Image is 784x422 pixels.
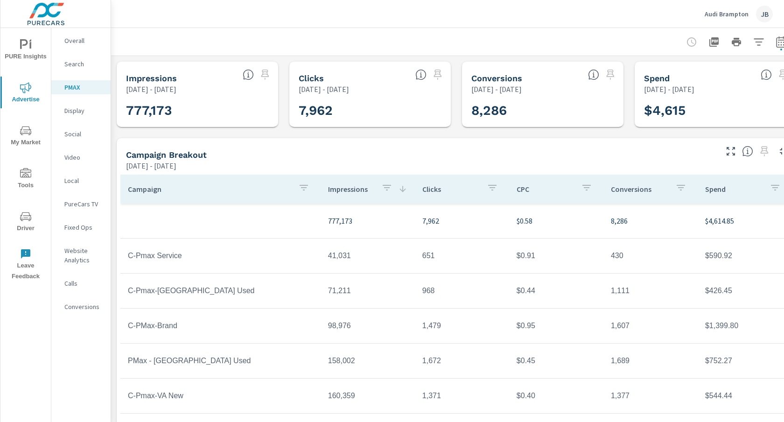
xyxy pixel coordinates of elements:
[644,73,670,83] h5: Spend
[64,246,103,265] p: Website Analytics
[51,300,111,314] div: Conversions
[299,84,349,95] p: [DATE] - [DATE]
[471,103,614,119] h3: 8,286
[757,144,772,159] span: Select a preset date range to save this widget
[3,248,48,282] span: Leave Feedback
[509,279,603,302] td: $0.44
[328,215,407,226] p: 777,173
[126,103,269,119] h3: 777,173
[723,144,738,159] button: Make Fullscreen
[603,67,618,82] span: Select a preset date range to save this widget
[422,215,502,226] p: 7,962
[415,69,427,80] span: The number of times an ad was clicked by a consumer.
[644,84,694,95] p: [DATE] - [DATE]
[64,59,103,69] p: Search
[509,349,603,373] td: $0.45
[0,28,51,286] div: nav menu
[415,349,509,373] td: 1,672
[51,104,111,118] div: Display
[126,160,176,171] p: [DATE] - [DATE]
[603,244,698,267] td: 430
[51,57,111,71] div: Search
[761,69,772,80] span: The amount of money spent on advertising during the period.
[321,314,415,338] td: 98,976
[243,69,254,80] span: The number of times an ad was shown on your behalf.
[603,279,698,302] td: 1,111
[51,150,111,164] div: Video
[51,34,111,48] div: Overall
[3,39,48,62] span: PURE Insights
[509,244,603,267] td: $0.91
[321,244,415,267] td: 41,031
[471,84,522,95] p: [DATE] - [DATE]
[120,314,321,338] td: C-PMax-Brand
[328,184,374,194] p: Impressions
[120,244,321,267] td: C-Pmax Service
[603,384,698,408] td: 1,377
[321,279,415,302] td: 71,211
[64,223,103,232] p: Fixed Ops
[749,33,768,51] button: Apply Filters
[51,174,111,188] div: Local
[120,384,321,408] td: C-Pmax-VA New
[611,184,668,194] p: Conversions
[51,244,111,267] div: Website Analytics
[3,125,48,148] span: My Market
[64,302,103,311] p: Conversions
[64,176,103,185] p: Local
[64,279,103,288] p: Calls
[705,184,762,194] p: Spend
[517,215,596,226] p: $0.58
[603,349,698,373] td: 1,689
[321,384,415,408] td: 160,359
[64,129,103,139] p: Social
[517,184,574,194] p: CPC
[258,67,273,82] span: Select a preset date range to save this widget
[415,314,509,338] td: 1,479
[3,211,48,234] span: Driver
[64,106,103,115] p: Display
[51,197,111,211] div: PureCars TV
[51,80,111,94] div: PMAX
[509,384,603,408] td: $0.40
[415,244,509,267] td: 651
[415,384,509,408] td: 1,371
[51,276,111,290] div: Calls
[756,6,773,22] div: JB
[727,33,746,51] button: Print Report
[321,349,415,373] td: 158,002
[3,82,48,105] span: Advertise
[430,67,445,82] span: Select a preset date range to save this widget
[415,279,509,302] td: 968
[588,69,599,80] span: Total Conversions include Actions, Leads and Unmapped.
[64,199,103,209] p: PureCars TV
[603,314,698,338] td: 1,607
[51,127,111,141] div: Social
[126,73,177,83] h5: Impressions
[128,184,291,194] p: Campaign
[422,184,479,194] p: Clicks
[126,150,207,160] h5: Campaign Breakout
[471,73,522,83] h5: Conversions
[742,146,753,157] span: This is a summary of PMAX performance results by campaign. Each column can be sorted.
[705,10,749,18] p: Audi Brampton
[299,103,441,119] h3: 7,962
[120,349,321,373] td: PMax - [GEOGRAPHIC_DATA] Used
[64,36,103,45] p: Overall
[509,314,603,338] td: $0.95
[64,153,103,162] p: Video
[51,220,111,234] div: Fixed Ops
[120,279,321,302] td: C-Pmax-[GEOGRAPHIC_DATA] Used
[64,83,103,92] p: PMAX
[299,73,324,83] h5: Clicks
[126,84,176,95] p: [DATE] - [DATE]
[611,215,690,226] p: 8,286
[3,168,48,191] span: Tools
[705,33,723,51] button: "Export Report to PDF"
